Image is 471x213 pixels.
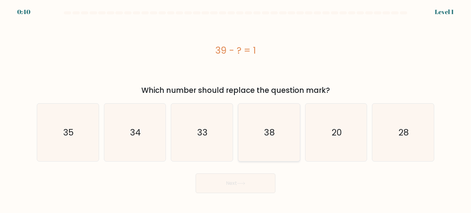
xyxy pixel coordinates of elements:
text: 28 [398,126,409,138]
text: 20 [331,126,342,138]
text: 38 [264,126,275,138]
text: 34 [130,126,141,138]
text: 35 [63,126,74,138]
div: 39 - ? = 1 [37,44,434,57]
div: 0:40 [17,7,30,17]
text: 33 [197,126,208,138]
button: Next [196,173,275,193]
div: Level 1 [435,7,454,17]
div: Which number should replace the question mark? [40,85,431,96]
